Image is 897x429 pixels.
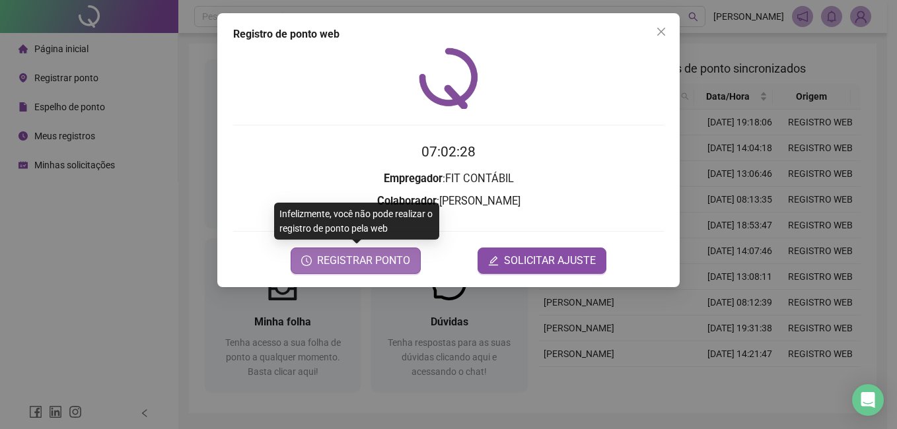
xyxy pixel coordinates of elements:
span: clock-circle [301,255,312,266]
span: edit [488,255,499,266]
button: Close [651,21,672,42]
span: REGISTRAR PONTO [317,253,410,269]
span: close [656,26,666,37]
time: 07:02:28 [421,144,476,160]
div: Infelizmente, você não pode realizar o registro de ponto pela web [274,203,439,240]
button: REGISTRAR PONTO [291,247,421,274]
strong: Colaborador [377,195,437,207]
button: editSOLICITAR AJUSTE [478,247,606,274]
h3: : FIT CONTÁBIL [233,170,664,187]
h3: : [PERSON_NAME] [233,193,664,210]
div: Open Intercom Messenger [852,384,884,416]
div: Registro de ponto web [233,26,664,42]
strong: Empregador [384,172,443,185]
img: QRPoint [419,48,478,109]
span: SOLICITAR AJUSTE [504,253,596,269]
